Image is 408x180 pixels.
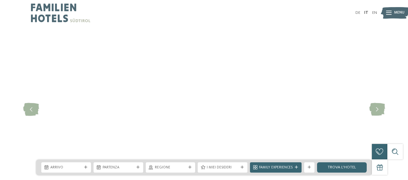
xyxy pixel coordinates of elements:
[394,10,404,15] span: Menu
[259,165,293,170] span: Family Experiences
[207,165,238,170] span: I miei desideri
[103,165,134,170] span: Partenza
[50,165,82,170] span: Arrivo
[372,11,377,15] a: EN
[155,165,186,170] span: Regione
[364,11,368,15] a: IT
[317,162,367,173] a: trova l’hotel
[355,11,360,15] a: DE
